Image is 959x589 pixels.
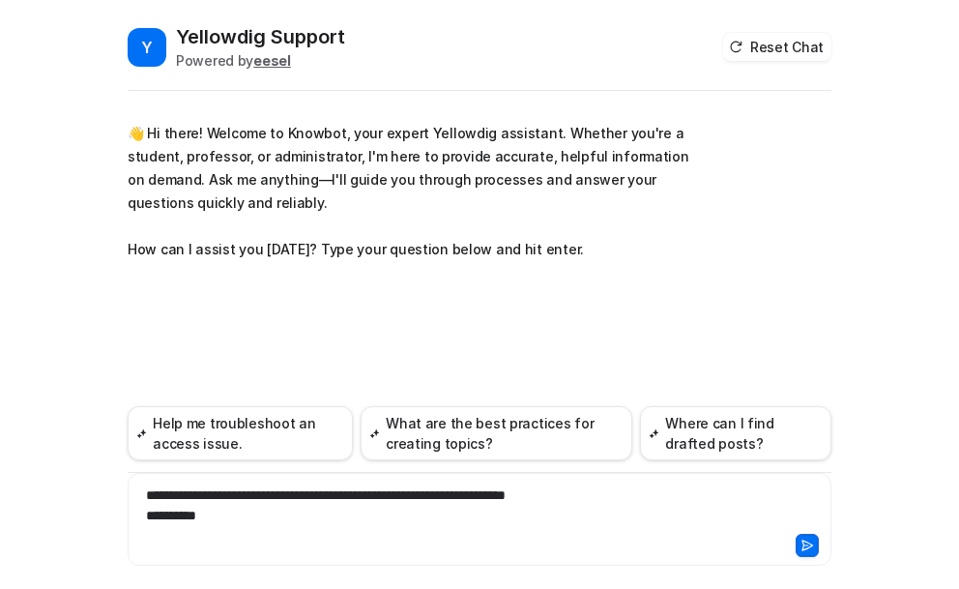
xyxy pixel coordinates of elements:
[176,23,345,50] h2: Yellowdig Support
[128,122,693,261] p: 👋 Hi there! Welcome to Knowbot, your expert Yellowdig assistant. Whether you're a student, profes...
[640,406,831,460] button: Where can I find drafted posts?
[128,28,166,67] span: Y
[361,406,632,460] button: What are the best practices for creating topics?
[128,406,353,460] button: Help me troubleshoot an access issue.
[253,52,291,69] b: eesel
[176,50,345,71] div: Powered by
[723,33,831,61] button: Reset Chat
